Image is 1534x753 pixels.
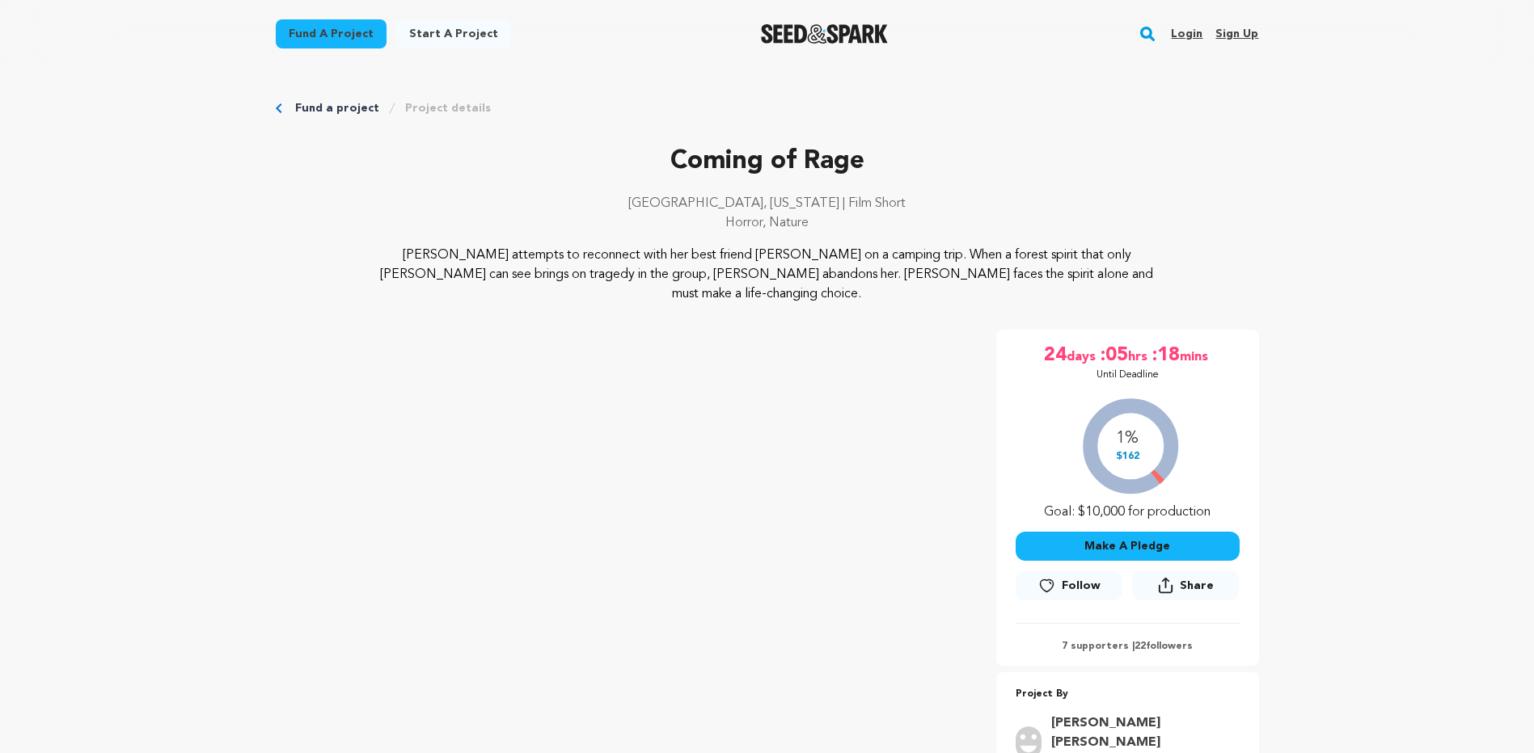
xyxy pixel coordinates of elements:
p: 7 supporters | followers [1016,640,1240,653]
span: hrs [1128,343,1151,368]
a: Sign up [1215,21,1258,47]
button: Share [1132,570,1239,600]
a: Seed&Spark Homepage [761,24,888,44]
a: Goto Adrianna Amy profile [1051,713,1230,752]
p: Coming of Rage [276,142,1259,181]
span: Share [1132,570,1239,607]
img: Seed&Spark Logo Dark Mode [761,24,888,44]
span: 24 [1044,343,1067,368]
p: [PERSON_NAME] attempts to reconnect with her best friend [PERSON_NAME] on a camping trip. When a ... [374,246,1160,304]
span: Share [1180,578,1214,594]
span: :18 [1151,343,1180,368]
a: Start a project [396,19,511,48]
span: Follow [1062,578,1101,594]
a: Fund a project [295,100,379,116]
span: :05 [1099,343,1128,368]
p: Project By [1016,685,1240,704]
span: 22 [1135,642,1146,651]
p: [GEOGRAPHIC_DATA], [US_STATE] | Film Short [276,194,1259,213]
span: days [1067,343,1099,368]
p: Horror, Nature [276,213,1259,233]
div: Breadcrumb [276,100,1259,116]
a: Project details [405,100,491,116]
a: Login [1171,21,1202,47]
p: Until Deadline [1097,368,1159,381]
a: Fund a project [276,19,387,48]
a: Follow [1016,571,1122,600]
span: mins [1180,343,1211,368]
button: Make A Pledge [1016,532,1240,561]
